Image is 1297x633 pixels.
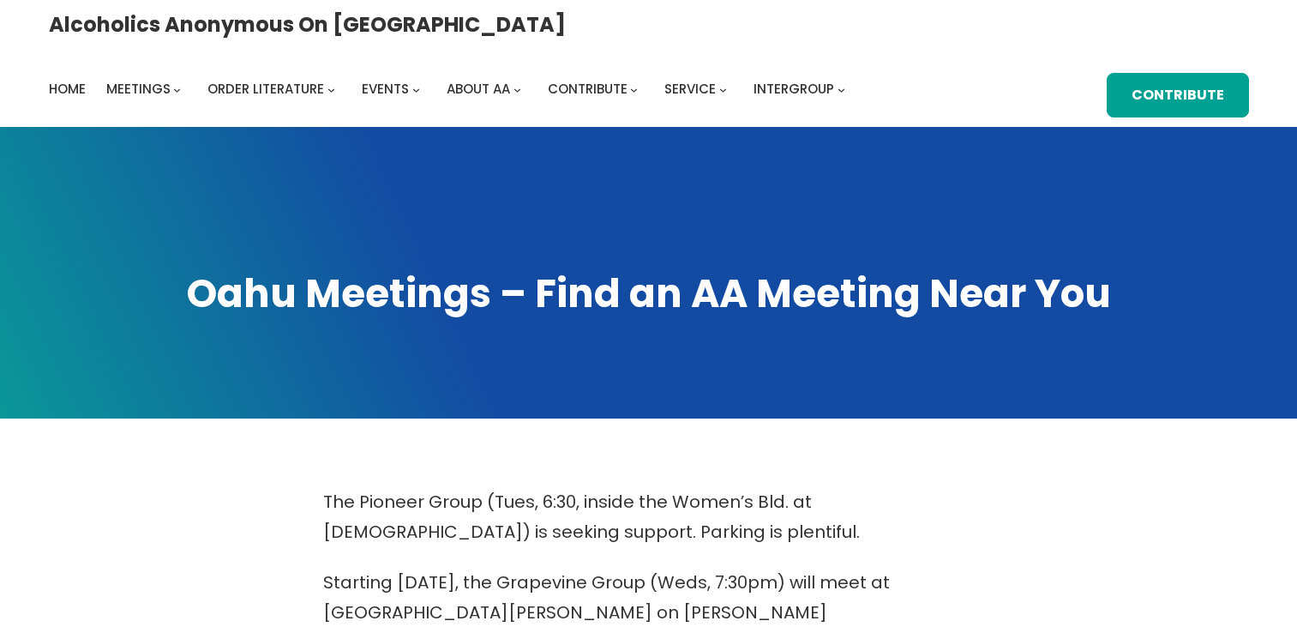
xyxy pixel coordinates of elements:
[49,77,86,101] a: Home
[106,77,171,101] a: Meetings
[362,77,409,101] a: Events
[447,77,510,101] a: About AA
[630,86,638,93] button: Contribute submenu
[664,80,716,98] span: Service
[49,6,566,43] a: Alcoholics Anonymous on [GEOGRAPHIC_DATA]
[49,80,86,98] span: Home
[362,80,409,98] span: Events
[838,86,845,93] button: Intergroup submenu
[49,268,1249,321] h1: Oahu Meetings – Find an AA Meeting Near You
[207,80,324,98] span: Order Literature
[412,86,420,93] button: Events submenu
[754,77,834,101] a: Intergroup
[173,86,181,93] button: Meetings submenu
[513,86,521,93] button: About AA submenu
[323,487,975,547] p: The Pioneer Group (Tues, 6:30, inside the Women’s Bld. at [DEMOGRAPHIC_DATA]) is seeking support....
[664,77,716,101] a: Service
[719,86,727,93] button: Service submenu
[754,80,834,98] span: Intergroup
[327,86,335,93] button: Order Literature submenu
[106,80,171,98] span: Meetings
[49,77,851,101] nav: Intergroup
[548,80,627,98] span: Contribute
[447,80,510,98] span: About AA
[1107,73,1249,118] a: Contribute
[548,77,627,101] a: Contribute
